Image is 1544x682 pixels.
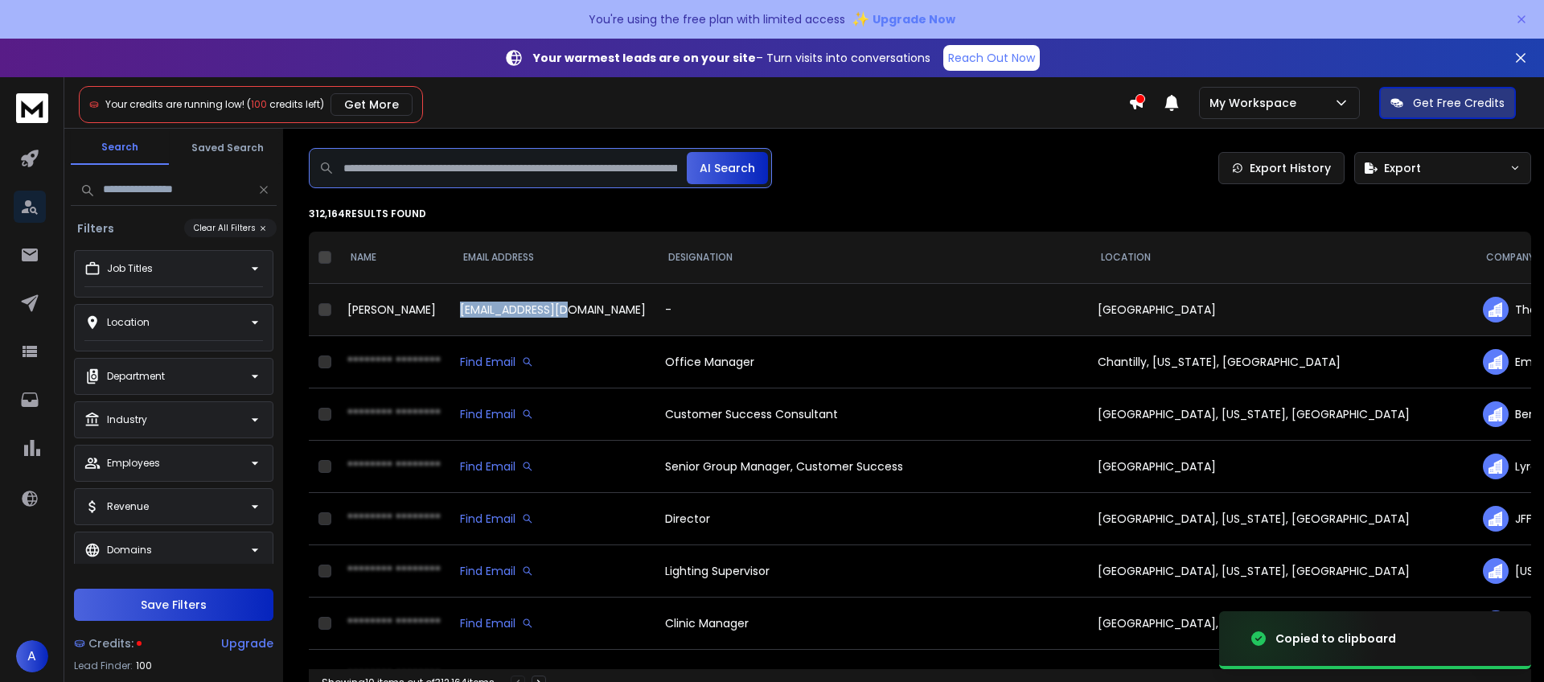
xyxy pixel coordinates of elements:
[107,316,150,329] p: Location
[107,500,149,513] p: Revenue
[655,232,1088,284] th: DESIGNATION
[221,635,273,651] div: Upgrade
[16,640,48,672] button: A
[460,511,646,527] div: Find Email
[450,232,655,284] th: EMAIL ADDRESS
[74,627,273,659] a: Credits:Upgrade
[71,220,121,236] h3: Filters
[105,97,244,111] span: Your credits are running low!
[1088,598,1473,650] td: [GEOGRAPHIC_DATA], [US_STATE], [GEOGRAPHIC_DATA]
[1088,441,1473,493] td: [GEOGRAPHIC_DATA]
[88,635,133,651] span: Credits:
[687,152,768,184] button: AI Search
[107,262,153,275] p: Job Titles
[74,659,133,672] p: Lead Finder:
[1088,284,1473,336] td: [GEOGRAPHIC_DATA]
[943,45,1040,71] a: Reach Out Now
[1088,493,1473,545] td: [GEOGRAPHIC_DATA], [US_STATE], [GEOGRAPHIC_DATA]
[1413,95,1505,111] p: Get Free Credits
[655,388,1088,441] td: Customer Success Consultant
[179,132,277,164] button: Saved Search
[1088,232,1473,284] th: LOCATION
[655,598,1088,650] td: Clinic Manager
[655,441,1088,493] td: Senior Group Manager, Customer Success
[107,413,147,426] p: Industry
[460,354,646,370] div: Find Email
[533,50,930,66] p: – Turn visits into conversations
[460,458,646,475] div: Find Email
[655,336,1088,388] td: Office Manager
[1275,631,1396,647] div: Copied to clipboard
[107,370,165,383] p: Department
[948,50,1035,66] p: Reach Out Now
[184,219,277,237] button: Clear All Filters
[347,302,436,318] span: [PERSON_NAME]
[74,589,273,621] button: Save Filters
[533,50,756,66] strong: Your warmest leads are on your site
[309,207,1531,220] p: 312,164 results found
[1218,152,1345,184] a: Export History
[71,131,169,165] button: Search
[655,493,1088,545] td: Director
[852,3,955,35] button: ✨Upgrade Now
[1088,336,1473,388] td: Chantilly, [US_STATE], [GEOGRAPHIC_DATA]
[1384,160,1421,176] span: Export
[251,97,267,111] span: 100
[136,659,152,672] span: 100
[1379,87,1516,119] button: Get Free Credits
[1088,388,1473,441] td: [GEOGRAPHIC_DATA], [US_STATE], [GEOGRAPHIC_DATA]
[873,11,955,27] span: Upgrade Now
[1209,95,1303,111] p: My Workspace
[460,563,646,579] div: Find Email
[1088,545,1473,598] td: [GEOGRAPHIC_DATA], [US_STATE], [GEOGRAPHIC_DATA]
[655,284,1088,336] td: -
[460,406,646,422] div: Find Email
[589,11,845,27] p: You're using the free plan with limited access
[331,93,413,116] button: Get More
[247,97,324,111] span: ( credits left)
[16,93,48,123] img: logo
[655,545,1088,598] td: Lighting Supervisor
[107,544,152,557] p: Domains
[852,8,869,31] span: ✨
[460,302,646,318] div: [EMAIL_ADDRESS][DOMAIN_NAME]
[338,232,450,284] th: NAME
[460,615,646,631] div: Find Email
[107,457,160,470] p: Employees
